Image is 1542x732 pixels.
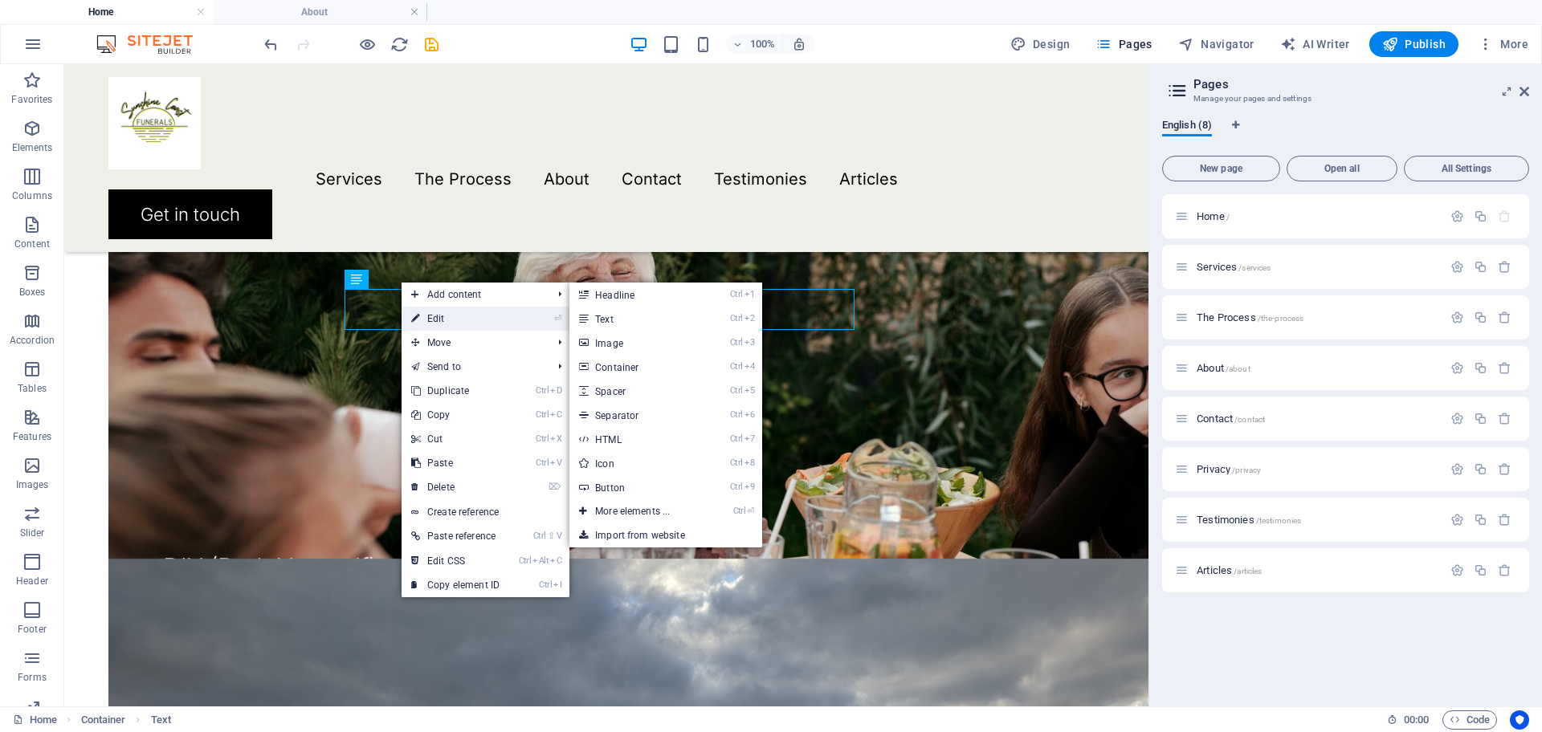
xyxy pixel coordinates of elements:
[553,579,561,590] i: I
[357,35,377,54] button: Click here to leave preview mode and continue editing
[81,710,126,730] span: Click to select. Double-click to edit
[569,523,762,547] a: Import from website
[536,409,549,420] i: Ctrl
[1450,361,1464,375] div: Settings
[569,379,702,403] a: Ctrl5Spacer
[1192,262,1442,272] div: Services/services
[1474,361,1487,375] div: Duplicate
[744,409,755,420] i: 6
[402,427,509,451] a: CtrlXCut
[1294,164,1390,173] span: Open all
[1197,564,1262,576] span: Click to open page
[1234,567,1262,575] span: /articles
[750,35,776,54] h6: 100%
[1415,714,1418,726] span: :
[1474,462,1487,476] div: Duplicate
[18,671,47,684] p: Forms
[1197,413,1265,425] span: Click to open page
[550,555,561,566] i: C
[730,289,743,299] i: Ctrl
[1404,710,1429,730] span: 00 00
[1192,363,1442,373] div: About/about
[402,403,509,427] a: CtrlCCopy
[1280,36,1350,52] span: AI Writer
[1192,312,1442,323] div: The Process/the-process
[1411,164,1522,173] span: All Settings
[1197,362,1250,374] span: Click to open page
[1010,36,1071,52] span: Design
[1474,563,1487,577] div: Duplicate
[569,283,702,307] a: Ctrl1Headline
[792,37,806,51] i: On resize automatically adjust zoom level to fit chosen device.
[569,451,702,475] a: Ctrl8Icon
[1471,31,1535,57] button: More
[554,313,561,323] i: ⏎
[81,710,171,730] nav: breadcrumb
[1498,260,1511,274] div: Remove
[730,433,743,444] i: Ctrl
[1226,364,1250,373] span: /about
[1162,116,1212,138] span: English (8)
[1442,710,1497,730] button: Code
[1089,31,1158,57] button: Pages
[1274,31,1356,57] button: AI Writer
[1192,514,1442,525] div: Testimonies/testimonies
[733,506,746,516] i: Ctrl
[1004,31,1077,57] button: Design
[402,500,569,524] a: Create reference
[744,361,755,372] i: 4
[744,337,755,348] i: 3
[151,710,171,730] span: Click to select. Double-click to edit
[1474,513,1487,527] div: Duplicate
[261,35,280,54] button: undo
[536,458,549,468] i: Ctrl
[1510,710,1529,730] button: Usercentrics
[1232,466,1261,474] span: /privacy
[730,313,743,323] i: Ctrl
[1498,361,1511,375] div: Remove
[569,331,702,355] a: Ctrl3Image
[1450,563,1464,577] div: Settings
[744,482,755,492] i: 9
[1095,36,1152,52] span: Pages
[10,334,55,347] p: Accordion
[1450,412,1464,425] div: Settings
[569,403,702,427] a: Ctrl6Separator
[402,307,509,331] a: ⏎Edit
[402,379,509,403] a: CtrlDDuplicate
[1258,314,1304,323] span: /the-process
[402,331,545,355] span: Move
[1498,412,1511,425] div: Remove
[1197,311,1303,323] span: Click to open page
[422,35,441,54] button: save
[1178,36,1254,52] span: Navigator
[1474,209,1487,223] div: Duplicate
[1498,462,1511,476] div: Remove
[1192,211,1442,222] div: Home/
[1226,213,1230,222] span: /
[16,575,48,588] p: Header
[550,458,561,468] i: V
[44,488,368,713] a: DIY (Do It Yourself) farewells
[390,35,409,54] button: reload
[519,555,532,566] i: Ctrl
[557,531,561,541] i: V
[1162,119,1529,149] div: Language Tabs
[730,458,743,468] i: Ctrl
[1450,710,1490,730] span: Code
[536,433,549,444] i: Ctrl
[549,482,561,492] i: ⌦
[1474,412,1487,425] div: Duplicate
[1192,565,1442,575] div: Articles/articles
[422,35,441,54] i: Save (Ctrl+S)
[1450,260,1464,274] div: Settings
[390,35,409,54] i: Reload page
[569,475,702,499] a: Ctrl9Button
[1404,156,1529,181] button: All Settings
[1474,311,1487,324] div: Duplicate
[402,355,545,379] a: Send to
[1498,311,1511,324] div: Remove
[402,451,509,475] a: CtrlVPaste
[1474,260,1487,274] div: Duplicate
[13,710,57,730] a: Click to cancel selection. Double-click to open Pages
